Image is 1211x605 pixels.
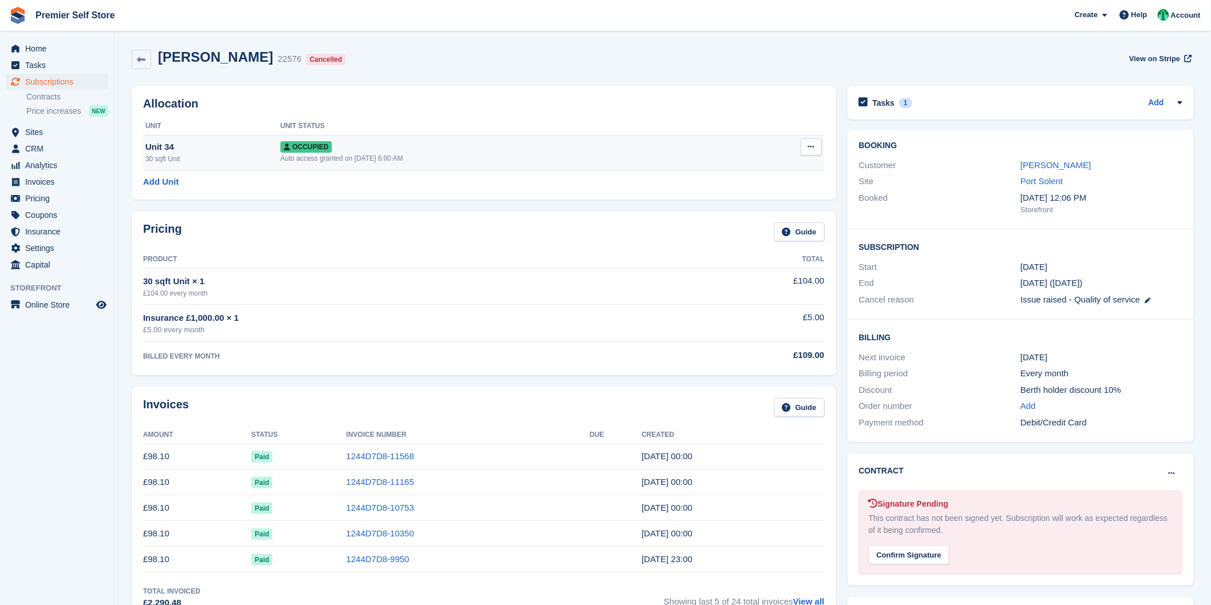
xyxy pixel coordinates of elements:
[158,49,273,65] h2: [PERSON_NAME]
[251,451,272,463] span: Paid
[859,277,1021,290] div: End
[859,293,1021,307] div: Cancel reason
[859,175,1021,188] div: Site
[25,141,94,157] span: CRM
[642,451,692,461] time: 2025-07-22 23:00:22 UTC
[1020,351,1182,364] div: [DATE]
[6,41,108,57] a: menu
[143,250,658,269] th: Product
[26,105,108,117] a: Price increases NEW
[642,426,824,444] th: Created
[143,324,658,336] div: £5.00 every month
[1020,416,1182,429] div: Debit/Credit Card
[346,451,414,461] a: 1244D7D8-11568
[1020,192,1182,205] div: [DATE] 12:06 PM
[658,349,825,362] div: £109.00
[869,512,1173,536] div: This contract has not been signed yet. Subscription will work as expected regardless of it being ...
[251,554,272,566] span: Paid
[873,98,895,108] h2: Tasks
[6,257,108,273] a: menu
[6,124,108,140] a: menu
[280,117,735,136] th: Unit Status
[9,7,26,24] img: stora-icon-8386f47178a22dfd0bd8f6a31ec36ba5ce8667c1dd55bd0f319d3a0aa187defe.svg
[859,261,1021,274] div: Start
[869,543,949,552] a: Confirm Signature
[25,41,94,57] span: Home
[1020,384,1182,397] div: Berth holder discount 10%
[145,141,280,154] div: Unit 34
[26,91,108,102] a: Contracts
[346,503,414,512] a: 1244D7D8-10753
[642,554,692,564] time: 2025-03-22 23:00:55 UTC
[10,282,114,294] span: Storefront
[26,106,81,117] span: Price increases
[143,222,182,241] h2: Pricing
[859,351,1021,364] div: Next invoice
[1131,9,1147,21] span: Help
[25,257,94,273] span: Capital
[25,207,94,223] span: Coupons
[1171,10,1201,21] span: Account
[25,157,94,173] span: Analytics
[89,105,108,117] div: NEW
[642,503,692,512] time: 2025-05-22 23:00:08 UTC
[642,528,692,538] time: 2025-04-22 23:00:57 UTC
[642,477,692,487] time: 2025-06-22 23:00:30 UTC
[1149,97,1164,110] a: Add
[280,153,735,164] div: Auto access granted on [DATE] 6:00 AM
[346,554,409,564] a: 1244D7D8-9950
[774,398,825,417] a: Guide
[6,240,108,256] a: menu
[143,275,658,288] div: 30 sqft Unit × 1
[859,416,1021,429] div: Payment method
[1075,9,1098,21] span: Create
[859,141,1182,150] h2: Booking
[859,159,1021,172] div: Customer
[25,74,94,90] span: Subscriptions
[278,53,302,66] div: 22576
[6,207,108,223] a: menu
[25,297,94,313] span: Online Store
[251,426,346,444] th: Status
[94,298,108,312] a: Preview store
[6,74,108,90] a: menu
[859,331,1182,343] h2: Billing
[143,469,251,495] td: £98.10
[1158,9,1169,21] img: Peter Pring
[143,444,251,469] td: £98.10
[6,190,108,206] a: menu
[859,400,1021,413] div: Order number
[1020,160,1091,170] a: [PERSON_NAME]
[25,57,94,73] span: Tasks
[6,297,108,313] a: menu
[143,586,200,596] div: Total Invoiced
[143,495,251,521] td: £98.10
[589,426,642,444] th: Due
[6,57,108,73] a: menu
[25,224,94,240] span: Insurance
[143,398,189,417] h2: Invoices
[6,174,108,190] a: menu
[280,141,332,153] span: Occupied
[1125,49,1194,68] a: View on Stripe
[143,521,251,547] td: £98.10
[6,157,108,173] a: menu
[145,154,280,164] div: 30 sqft Unit
[143,97,825,110] h2: Allocation
[1020,176,1063,186] a: Port Solent
[346,528,414,538] a: 1244D7D8-10350
[859,465,904,477] h2: Contract
[774,222,825,241] a: Guide
[1020,278,1083,288] span: [DATE] ([DATE])
[6,224,108,240] a: menu
[143,426,251,444] th: Amount
[6,141,108,157] a: menu
[25,240,94,256] span: Settings
[25,174,94,190] span: Invoices
[869,546,949,564] div: Confirm Signature
[346,426,589,444] th: Invoice Number
[251,477,272,488] span: Paid
[1020,294,1140,304] span: Issue raised - Quality of service
[143,312,658,325] div: Insurance £1,000.00 × 1
[1129,53,1180,65] span: View on Stripe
